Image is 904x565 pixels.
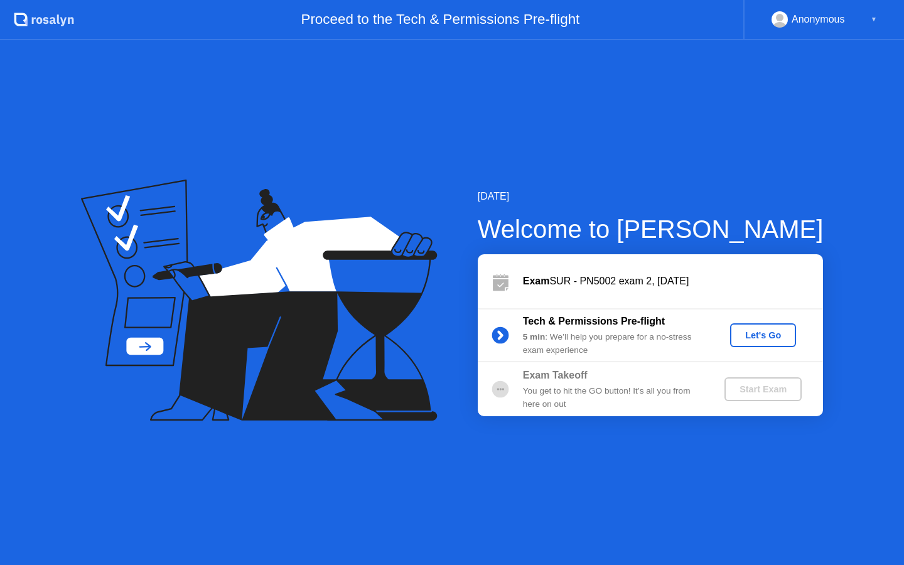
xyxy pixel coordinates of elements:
div: Welcome to [PERSON_NAME] [478,210,824,248]
b: Exam [523,276,550,286]
button: Let's Go [730,323,796,347]
div: [DATE] [478,189,824,204]
b: Tech & Permissions Pre-flight [523,316,665,326]
b: Exam Takeoff [523,370,588,380]
div: SUR - PN5002 exam 2, [DATE] [523,274,823,289]
div: ▼ [871,11,877,28]
div: Start Exam [729,384,797,394]
button: Start Exam [724,377,802,401]
div: : We’ll help you prepare for a no-stress exam experience [523,331,704,357]
div: Let's Go [735,330,791,340]
div: You get to hit the GO button! It’s all you from here on out [523,385,704,411]
b: 5 min [523,332,546,342]
div: Anonymous [792,11,845,28]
